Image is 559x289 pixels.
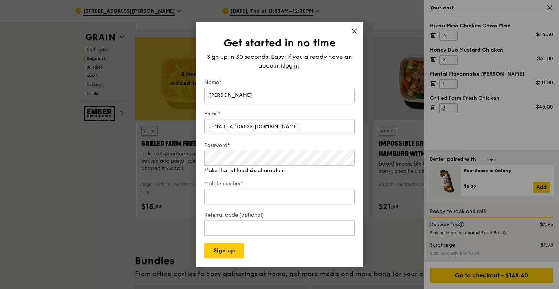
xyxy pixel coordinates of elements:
h1: Get started in no time [204,37,355,50]
div: Make that at least six characters [204,167,355,174]
span: Sign up in 30 seconds. Easy. If you already have an account, [207,53,352,69]
label: Name* [204,79,355,86]
label: Mobile number* [204,180,355,187]
button: Sign up [204,243,244,258]
label: Password* [204,142,355,149]
label: Email* [204,110,355,118]
label: Referral code (optional) [204,212,355,219]
span: log in [284,61,299,70]
span: . [299,62,301,69]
